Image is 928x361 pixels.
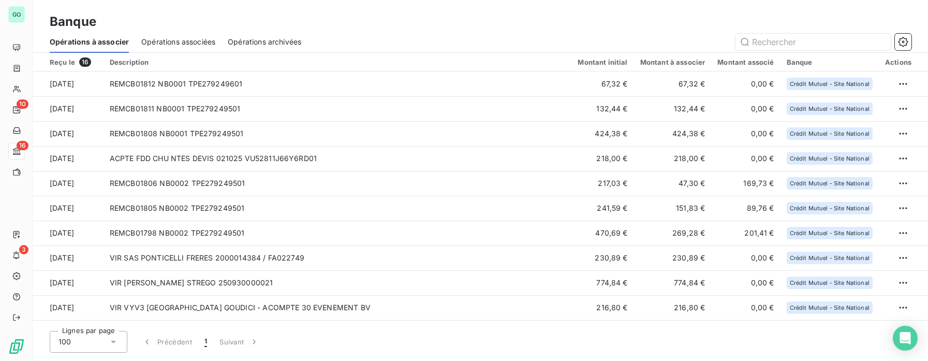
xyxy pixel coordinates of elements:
button: Précédent [136,331,198,353]
span: Opérations associées [141,37,215,47]
td: 132,44 € [571,96,634,121]
td: [DATE] [33,146,104,171]
span: Crédit Mutuel - Site National [790,106,870,112]
td: 0,00 € [711,121,780,146]
td: [DATE] [33,320,104,345]
td: 230,89 € [634,246,712,270]
td: 470,69 € [571,221,634,246]
td: REMCB01811 NB0001 TPE279249501 [104,96,572,121]
div: Banque [787,58,873,66]
td: REMCB01805 NB0002 TPE279249501 [104,196,572,221]
td: 132,44 € [634,96,712,121]
td: 201,41 € [711,221,780,246]
td: 218,00 € [634,146,712,171]
span: 3 [19,245,28,254]
td: 0,00 € [711,320,780,345]
div: GO [8,6,25,23]
span: Crédit Mutuel - Site National [790,305,870,311]
td: 218,00 € [571,146,634,171]
td: VIR BPM CARS ETOILE 44 GOUDICI DEVIS 1506 SA [GEOGRAPHIC_DATA] [US_STATE] V.P. [104,320,572,345]
button: Suivant [213,331,266,353]
span: Crédit Mutuel - Site National [790,280,870,286]
input: Rechercher [735,34,891,50]
td: [DATE] [33,295,104,320]
div: Montant initial [578,58,627,66]
td: 774,84 € [571,270,634,295]
td: 424,38 € [634,121,712,146]
td: [DATE] [33,270,104,295]
h3: Banque [50,12,96,31]
td: 151,83 € [634,196,712,221]
td: 217,03 € [571,171,634,196]
span: 10 [17,99,28,109]
span: Crédit Mutuel - Site National [790,81,870,87]
img: Logo LeanPay [8,338,25,355]
td: 0,00 € [711,96,780,121]
span: Crédit Mutuel - Site National [790,230,870,236]
td: 424,38 € [571,121,634,146]
span: Crédit Mutuel - Site National [790,131,870,137]
td: 774,84 € [634,270,712,295]
span: 16 [79,57,91,67]
td: REMCB01798 NB0002 TPE279249501 [104,221,572,246]
td: VIR [PERSON_NAME] STREGO 250930000021 [104,270,572,295]
td: 89,76 € [711,196,780,221]
td: [DATE] [33,171,104,196]
div: Actions [885,58,911,66]
td: REMCB01808 NB0001 TPE279249501 [104,121,572,146]
td: [DATE] [33,221,104,246]
td: REMCB01812 NB0001 TPE279249601 [104,71,572,96]
td: 0,00 € [711,146,780,171]
td: 67,32 € [634,71,712,96]
span: Crédit Mutuel - Site National [790,180,870,186]
td: 237,60 € [571,320,634,345]
td: 67,32 € [571,71,634,96]
td: ACPTE FDD CHU NTES DEVIS 021025 VU52811J66Y6RD01 [104,146,572,171]
td: 169,73 € [711,171,780,196]
div: Open Intercom Messenger [893,326,918,351]
div: Montant à associer [640,58,705,66]
button: 1 [198,331,213,353]
span: Crédit Mutuel - Site National [790,205,870,211]
td: VIR VYV3 [GEOGRAPHIC_DATA] GOUDICI - ACOMPTE 30 EVENEMENT BV [104,295,572,320]
td: 216,80 € [634,295,712,320]
td: 230,89 € [571,246,634,270]
td: 241,59 € [571,196,634,221]
td: 216,80 € [571,295,634,320]
div: Reçu le [50,57,97,67]
td: 0,00 € [711,270,780,295]
td: REMCB01806 NB0002 TPE279249501 [104,171,572,196]
td: [DATE] [33,196,104,221]
span: 1 [204,337,207,347]
div: Montant associé [717,58,774,66]
td: 0,00 € [711,295,780,320]
span: Crédit Mutuel - Site National [790,155,870,162]
td: 0,00 € [711,246,780,270]
span: 16 [17,141,28,150]
td: 47,30 € [634,171,712,196]
div: Description [110,58,566,66]
span: Crédit Mutuel - Site National [790,255,870,261]
span: Opérations archivées [228,37,301,47]
span: 100 [58,337,71,347]
td: [DATE] [33,121,104,146]
td: [DATE] [33,96,104,121]
td: 269,28 € [634,221,712,246]
td: 237,60 € [634,320,712,345]
span: Opérations à associer [50,37,129,47]
td: 0,00 € [711,71,780,96]
td: VIR SAS PONTICELLI FRERES 2000014384 / FA022749 [104,246,572,270]
td: [DATE] [33,246,104,270]
td: [DATE] [33,71,104,96]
